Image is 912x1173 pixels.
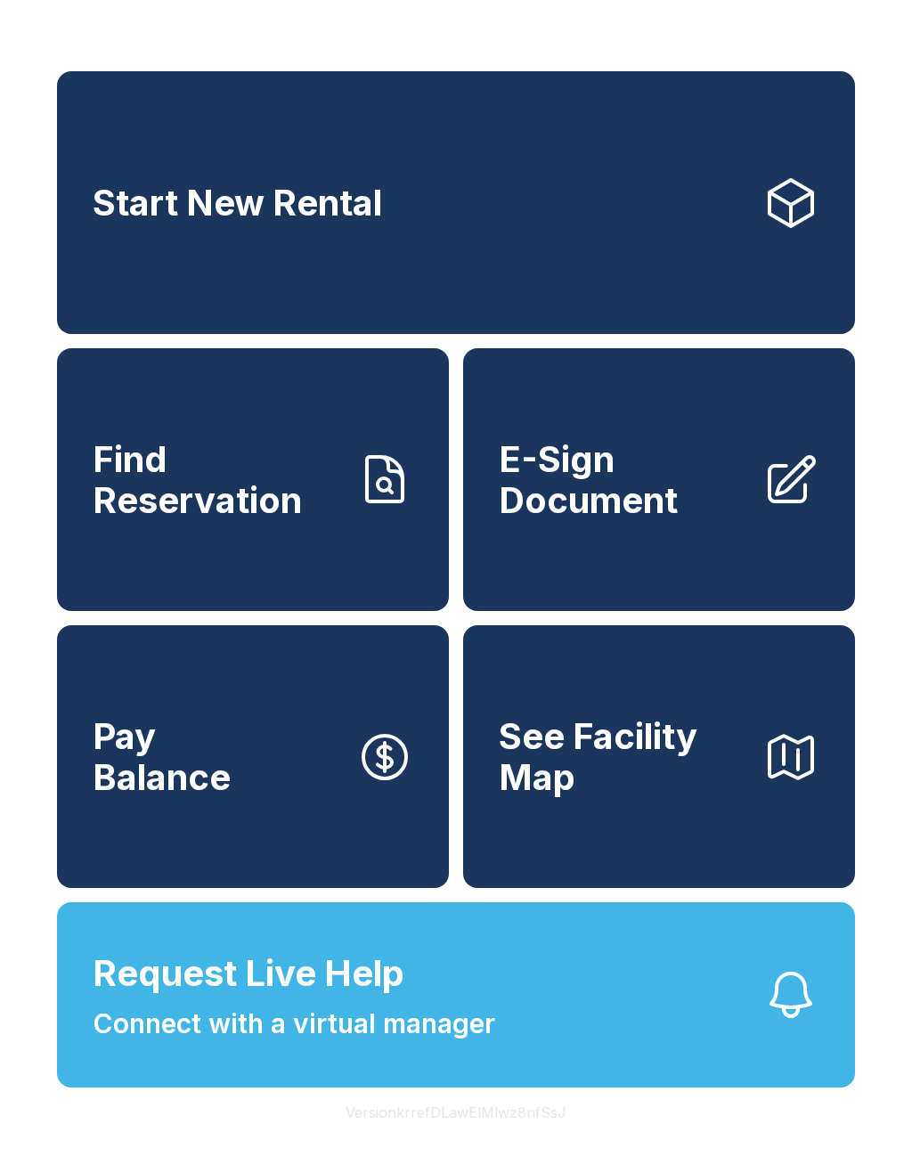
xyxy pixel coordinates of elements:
[93,716,231,797] span: Pay Balance
[57,902,855,1087] button: Request Live HelpConnect with a virtual manager
[499,439,748,520] span: E-Sign Document
[93,1004,495,1044] span: Connect with a virtual manager
[57,348,449,611] a: Find Reservation
[93,439,342,520] span: Find Reservation
[463,348,855,611] a: E-Sign Document
[93,183,382,224] span: Start New Rental
[331,1087,581,1137] button: VersionkrrefDLawElMlwz8nfSsJ
[463,625,855,888] button: See Facility Map
[93,947,404,1000] span: Request Live Help
[499,716,748,797] span: See Facility Map
[57,71,855,334] a: Start New Rental
[57,625,449,888] button: PayBalance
